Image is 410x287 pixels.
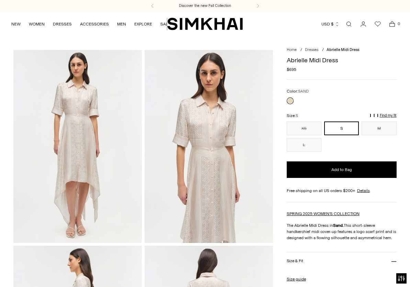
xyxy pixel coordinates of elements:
[13,50,142,243] img: Abrielle Midi Dress
[321,17,340,32] button: USD $
[357,188,370,194] a: Details
[287,188,397,194] div: Free shipping on all US orders $200+
[322,47,324,53] div: /
[324,121,359,135] button: S
[362,121,396,135] button: M
[385,17,399,31] a: Open cart modal
[327,47,359,52] span: Abrielle Midi Dress
[179,3,231,9] a: Discover the new Fall Collection
[80,17,109,32] a: ACCESSORIES
[287,121,321,135] button: XS
[287,57,397,63] h1: Abrielle Midi Dress
[287,88,309,95] label: Color:
[305,47,318,52] a: Dresses
[287,66,296,73] span: $695
[167,17,243,31] a: SIMKHAI
[371,17,385,31] a: Wishlist
[376,255,403,280] iframe: Gorgias live chat messenger
[287,259,303,263] h3: Size & Fit
[29,17,45,32] a: WOMEN
[333,223,344,228] strong: Sand.
[53,17,72,32] a: DRESSES
[134,17,152,32] a: EXPLORE
[396,21,402,27] span: 0
[145,50,273,243] img: Abrielle Midi Dress
[117,17,126,32] a: MEN
[287,222,397,241] p: The Abrielle Midi Dress in This short-sleeve handkerchief midi cover-up features a logo scarf pri...
[298,89,309,94] span: SAND
[287,47,297,52] a: Home
[11,17,21,32] a: NEW
[287,211,360,216] a: SPRING 2025 WOMEN'S COLLECTION
[300,47,302,53] div: /
[287,113,298,119] label: Size:
[331,167,352,173] span: Add to Bag
[160,17,171,32] a: SALE
[287,47,397,53] nav: breadcrumbs
[287,252,397,270] button: Size & Fit
[287,276,306,282] a: Size guide
[287,161,397,178] button: Add to Bag
[342,17,356,31] a: Open search modal
[356,17,370,31] a: Go to the account page
[296,114,298,118] span: S
[287,138,321,152] button: L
